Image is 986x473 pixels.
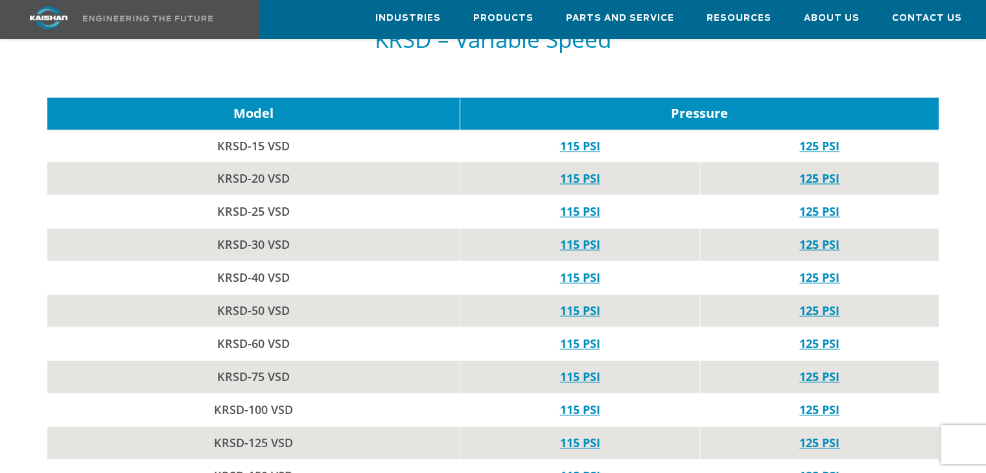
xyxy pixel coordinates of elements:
td: Pressure [460,97,939,130]
a: Products [473,1,534,36]
td: KRSD-25 VSD [47,195,460,228]
a: 115 PSI [559,435,600,450]
span: Products [473,11,534,26]
span: Contact Us [892,11,962,26]
a: 115 PSI [559,170,600,186]
td: KRSD-50 VSD [47,294,460,327]
a: 115 PSI [559,270,600,285]
a: 125 PSI [799,402,839,417]
td: KRSD-60 VSD [47,327,460,360]
a: 125 PSI [799,236,839,252]
td: KRSD-15 VSD [47,130,460,162]
a: 115 PSI [559,138,600,154]
td: KRSD-40 VSD [47,261,460,294]
a: Contact Us [892,1,962,36]
td: KRSD-20 VSD [47,162,460,195]
a: Resources [707,1,771,36]
a: 115 PSI [559,336,600,351]
span: About Us [804,11,860,26]
a: 125 PSI [799,270,839,285]
h5: KRSD – Variable Speed [47,27,939,52]
span: Resources [707,11,771,26]
span: Parts and Service [566,11,674,26]
a: 115 PSI [559,203,600,219]
a: 125 PSI [799,138,839,154]
a: 125 PSI [799,435,839,450]
a: 125 PSI [799,336,839,351]
a: Industries [375,1,441,36]
a: Parts and Service [566,1,674,36]
a: 125 PSI [799,369,839,384]
td: KRSD-100 VSD [47,393,460,426]
a: 115 PSI [559,236,600,252]
a: 125 PSI [799,303,839,318]
a: 115 PSI [559,402,600,417]
span: Industries [375,11,441,26]
td: KRSD-30 VSD [47,228,460,261]
img: Engineering the future [83,16,213,21]
td: KRSD-125 VSD [47,426,460,459]
td: KRSD-75 VSD [47,360,460,393]
td: Model [47,97,460,130]
a: 115 PSI [559,369,600,384]
a: 125 PSI [799,203,839,219]
a: 125 PSI [799,170,839,186]
a: 115 PSI [559,303,600,318]
a: About Us [804,1,860,36]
